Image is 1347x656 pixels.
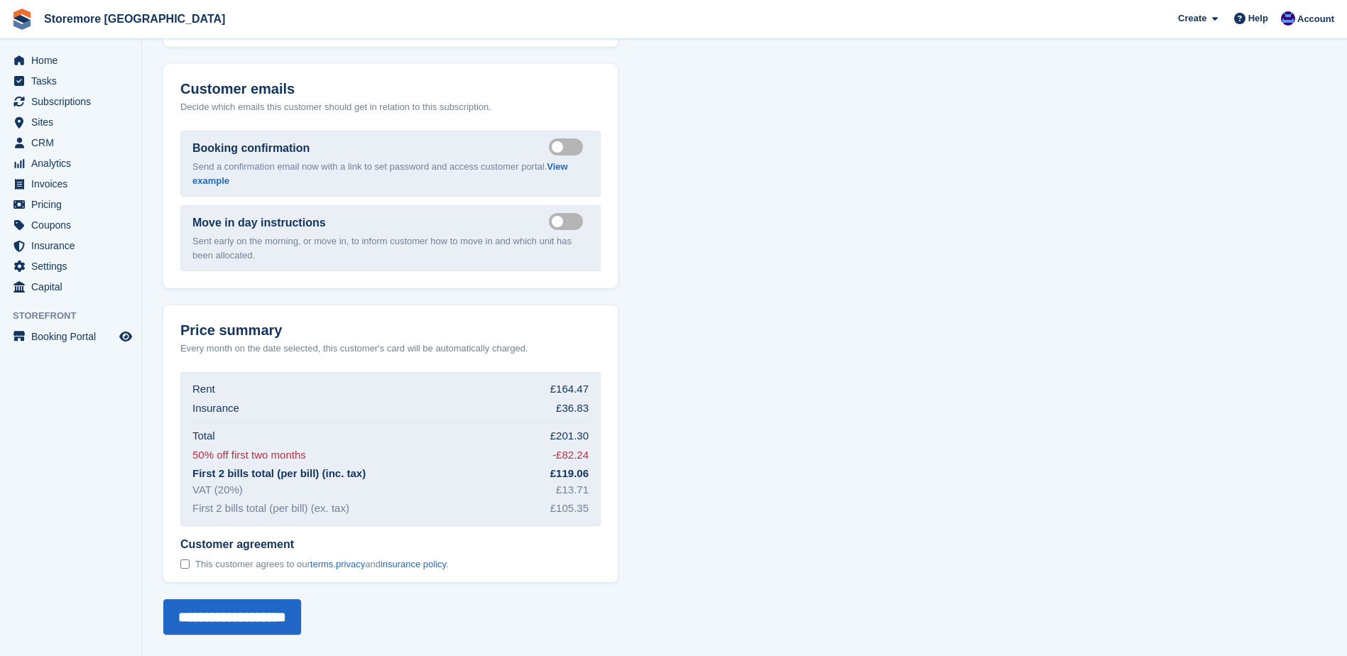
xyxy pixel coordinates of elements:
[31,277,116,297] span: Capital
[336,559,365,569] a: privacy
[180,81,601,97] h2: Customer emails
[549,146,589,148] label: Send booking confirmation email
[192,447,306,464] div: 50% off first two months
[549,220,589,222] label: Send move in day email
[192,400,239,417] div: Insurance
[180,537,449,552] span: Customer agreement
[1248,11,1268,26] span: Help
[31,215,116,235] span: Coupons
[13,309,141,323] span: Storefront
[550,428,589,444] div: £201.30
[180,322,601,339] h2: Price summary
[556,400,589,417] div: £36.83
[381,559,446,569] a: insurance policy
[550,501,589,517] div: £105.35
[192,140,310,157] label: Booking confirmation
[192,428,215,444] div: Total
[31,112,116,132] span: Sites
[552,447,589,464] div: -£82.24
[31,153,116,173] span: Analytics
[7,195,134,214] a: menu
[7,256,134,276] a: menu
[192,501,349,517] div: First 2 bills total (per bill) (ex. tax)
[7,174,134,194] a: menu
[550,381,589,398] div: £164.47
[192,466,366,482] div: First 2 bills total (per bill) (inc. tax)
[550,466,589,482] div: £119.06
[180,559,190,569] input: Customer agreement This customer agrees to ourterms,privacyandinsurance policy.
[180,100,601,114] p: Decide which emails this customer should get in relation to this subscription.
[31,195,116,214] span: Pricing
[180,341,528,356] p: Every month on the date selected, this customer's card will be automatically charged.
[7,236,134,256] a: menu
[192,482,243,498] div: VAT (20%)
[7,327,134,346] a: menu
[31,174,116,194] span: Invoices
[192,214,326,231] label: Move in day instructions
[11,9,33,30] img: stora-icon-8386f47178a22dfd0bd8f6a31ec36ba5ce8667c1dd55bd0f319d3a0aa187defe.svg
[1297,12,1334,26] span: Account
[31,133,116,153] span: CRM
[31,327,116,346] span: Booking Portal
[31,256,116,276] span: Settings
[195,559,449,570] span: This customer agrees to our , and .
[7,153,134,173] a: menu
[556,482,589,498] div: £13.71
[7,215,134,235] a: menu
[117,328,134,345] a: Preview store
[31,50,116,70] span: Home
[31,71,116,91] span: Tasks
[1281,11,1295,26] img: Angela
[7,71,134,91] a: menu
[7,92,134,111] a: menu
[7,50,134,70] a: menu
[310,559,334,569] a: terms
[38,7,231,31] a: Storemore [GEOGRAPHIC_DATA]
[1178,11,1206,26] span: Create
[7,133,134,153] a: menu
[192,161,568,186] a: View example
[192,381,215,398] div: Rent
[192,234,589,262] p: Sent early on the morning, or move in, to inform customer how to move in and which unit has been ...
[31,92,116,111] span: Subscriptions
[7,112,134,132] a: menu
[192,160,589,187] p: Send a confirmation email now with a link to set password and access customer portal.
[31,236,116,256] span: Insurance
[7,277,134,297] a: menu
